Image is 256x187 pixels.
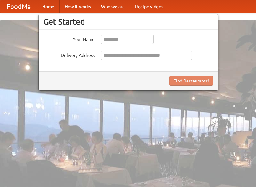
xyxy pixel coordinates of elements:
label: Delivery Address [44,51,95,58]
a: Recipe videos [130,0,168,13]
h3: Get Started [44,17,213,27]
label: Your Name [44,35,95,43]
a: How it works [60,0,96,13]
a: Home [37,0,60,13]
a: Who we are [96,0,130,13]
a: FoodMe [0,0,37,13]
button: Find Restaurants! [169,76,213,86]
